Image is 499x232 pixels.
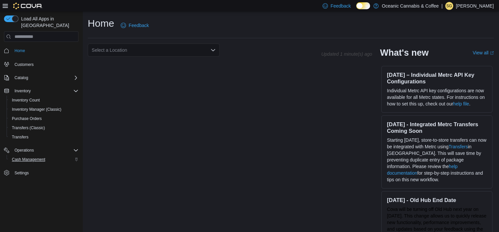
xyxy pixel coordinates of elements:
[12,87,33,95] button: Inventory
[1,73,81,82] button: Catalog
[12,146,78,154] span: Operations
[7,132,81,142] button: Transfers
[1,168,81,178] button: Settings
[88,17,114,30] h1: Home
[387,197,487,203] h3: [DATE] - Old Hub End Date
[18,15,78,29] span: Load All Apps in [GEOGRAPHIC_DATA]
[9,156,48,163] a: Cash Management
[129,22,149,29] span: Feedback
[15,170,29,176] span: Settings
[12,134,28,140] span: Transfers
[210,47,216,53] button: Open list of options
[441,2,443,10] p: |
[12,146,37,154] button: Operations
[9,133,78,141] span: Transfers
[9,124,78,132] span: Transfers (Classic)
[7,105,81,114] button: Inventory Manager (Classic)
[12,157,45,162] span: Cash Management
[12,46,78,55] span: Home
[12,169,31,177] a: Settings
[473,50,494,55] a: View allExternal link
[382,2,439,10] p: Oceanic Cannabis & Coffee
[9,96,78,104] span: Inventory Count
[9,124,47,132] a: Transfers (Classic)
[456,2,494,10] p: [PERSON_NAME]
[356,2,370,9] input: Dark Mode
[15,148,34,153] span: Operations
[15,75,28,80] span: Catalog
[12,125,45,130] span: Transfers (Classic)
[12,74,78,82] span: Catalog
[12,107,61,112] span: Inventory Manager (Classic)
[12,47,28,55] a: Home
[9,133,31,141] a: Transfers
[7,123,81,132] button: Transfers (Classic)
[490,51,494,55] svg: External link
[12,98,40,103] span: Inventory Count
[9,96,43,104] a: Inventory Count
[4,43,78,195] nav: Complex example
[15,48,25,53] span: Home
[15,62,34,67] span: Customers
[387,137,487,183] p: Starting [DATE], store-to-store transfers can now be integrated with Metrc using in [GEOGRAPHIC_D...
[9,115,78,123] span: Purchase Orders
[12,87,78,95] span: Inventory
[12,169,78,177] span: Settings
[12,61,36,69] a: Customers
[387,121,487,134] h3: [DATE] - Integrated Metrc Transfers Coming Soon
[13,3,43,9] img: Cova
[1,59,81,69] button: Customers
[380,47,428,58] h2: What's new
[449,144,468,149] a: Transfers
[453,101,469,106] a: help file
[1,146,81,155] button: Operations
[1,46,81,55] button: Home
[9,156,78,163] span: Cash Management
[7,155,81,164] button: Cash Management
[330,3,351,9] span: Feedback
[1,86,81,96] button: Inventory
[15,88,31,94] span: Inventory
[9,105,78,113] span: Inventory Manager (Classic)
[7,114,81,123] button: Purchase Orders
[7,96,81,105] button: Inventory Count
[12,116,42,121] span: Purchase Orders
[12,74,31,82] button: Catalog
[446,2,452,10] span: SG
[445,2,453,10] div: Shehan Gunasena
[321,51,372,57] p: Updated 1 minute(s) ago
[387,72,487,85] h3: [DATE] – Individual Metrc API Key Configurations
[118,19,151,32] a: Feedback
[9,105,64,113] a: Inventory Manager (Classic)
[9,115,45,123] a: Purchase Orders
[12,60,78,68] span: Customers
[387,87,487,107] p: Individual Metrc API key configurations are now available for all Metrc states. For instructions ...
